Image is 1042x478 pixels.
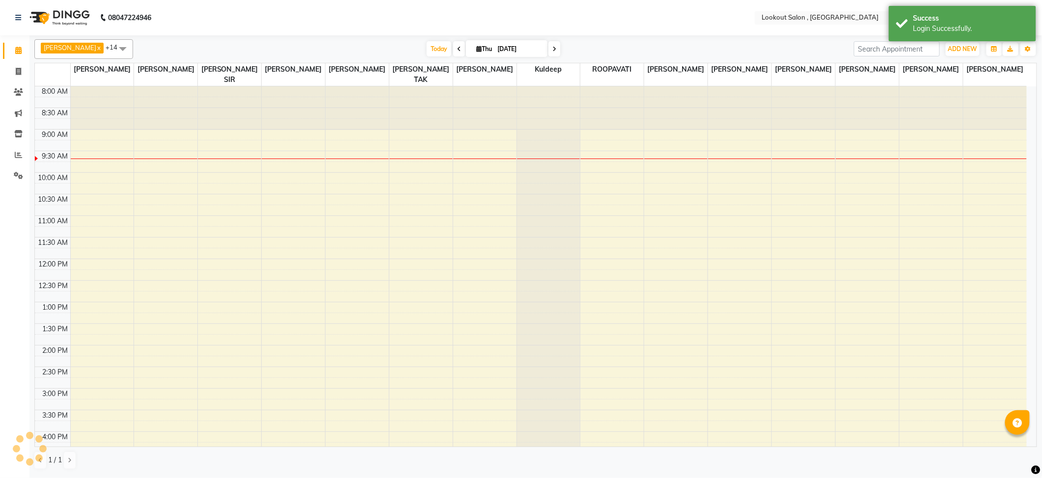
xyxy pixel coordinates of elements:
[708,63,771,76] span: [PERSON_NAME]
[913,24,1029,34] div: Login Successfully.
[36,238,70,248] div: 11:30 AM
[41,345,70,356] div: 2:00 PM
[71,63,134,76] span: [PERSON_NAME]
[40,130,70,140] div: 9:00 AM
[41,367,70,377] div: 2:30 PM
[41,432,70,442] div: 4:00 PM
[40,108,70,118] div: 8:30 AM
[40,86,70,97] div: 8:00 AM
[836,63,899,76] span: [PERSON_NAME]
[427,41,451,56] span: Today
[134,63,197,76] span: [PERSON_NAME]
[41,324,70,334] div: 1:30 PM
[44,44,96,52] span: [PERSON_NAME]
[948,45,977,53] span: ADD NEW
[474,45,494,53] span: Thu
[106,43,125,51] span: +14
[108,4,151,31] b: 08047224946
[36,173,70,183] div: 10:00 AM
[41,302,70,313] div: 1:00 PM
[453,63,517,76] span: [PERSON_NAME]
[494,42,544,56] input: 2025-09-04
[37,281,70,291] div: 12:30 PM
[41,410,70,421] div: 3:30 PM
[913,13,1029,24] div: Success
[900,63,963,76] span: [PERSON_NAME]
[517,63,580,76] span: kuldeep
[772,63,835,76] span: [PERSON_NAME]
[198,63,261,86] span: [PERSON_NAME] SIR
[40,151,70,161] div: 9:30 AM
[262,63,325,76] span: [PERSON_NAME]
[25,4,92,31] img: logo
[36,216,70,226] div: 11:00 AM
[580,63,644,76] span: ROOPAVATI
[41,389,70,399] div: 3:00 PM
[854,41,940,56] input: Search Appointment
[37,259,70,269] div: 12:00 PM
[36,194,70,205] div: 10:30 AM
[48,455,62,465] span: 1 / 1
[963,63,1027,76] span: [PERSON_NAME]
[326,63,389,76] span: [PERSON_NAME]
[96,44,101,52] a: x
[389,63,453,86] span: [PERSON_NAME] TAK
[946,42,980,56] button: ADD NEW
[644,63,708,76] span: [PERSON_NAME]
